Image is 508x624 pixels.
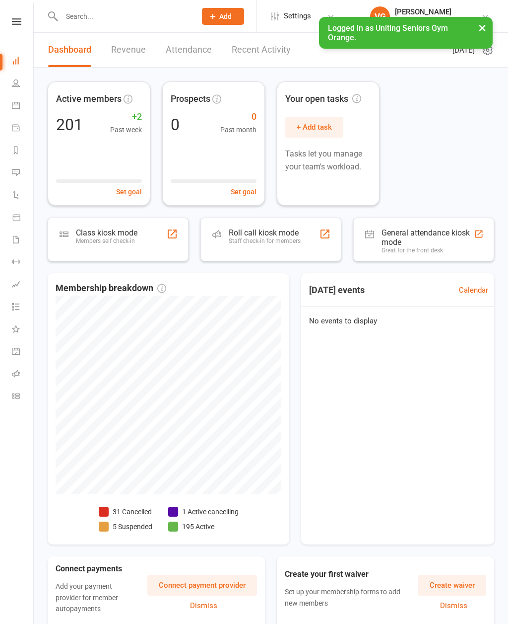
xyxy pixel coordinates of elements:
p: Set up your membership forms to add new members [285,586,405,609]
button: Create waiver [418,575,486,596]
button: Connect payment provider [147,575,257,596]
a: General attendance kiosk mode [12,341,34,364]
div: Class kiosk mode [76,228,137,237]
a: Class kiosk mode [12,386,34,408]
div: Uniting Seniors Gym Orange [395,16,481,25]
span: +2 [110,110,142,124]
span: Logged in as Uniting Seniors Gym Orange. [328,23,448,42]
h3: [DATE] events [301,281,373,299]
span: 0 [220,110,256,124]
span: Past month [220,124,256,135]
a: People [12,73,34,95]
div: Roll call kiosk mode [229,228,301,237]
li: 5 Suspended [99,521,152,532]
li: 195 Active [168,521,239,532]
a: What's New [12,319,34,341]
a: Reports [12,140,34,162]
span: Settings [284,5,311,27]
button: + Add task [285,117,343,138]
div: VG [370,6,390,26]
div: Members self check-in [76,237,137,244]
a: Roll call kiosk mode [12,364,34,386]
a: Calendar [459,284,488,296]
div: No events to display [297,307,498,335]
div: General attendance kiosk mode [381,228,474,247]
a: Payments [12,118,34,140]
input: Search... [59,9,189,23]
span: Membership breakdown [56,281,166,296]
a: Dashboard [12,51,34,73]
h3: Connect payments [56,564,147,573]
li: 1 Active cancelling [168,506,239,517]
button: Dismiss [421,600,486,612]
span: Add [219,12,232,20]
span: Active members [56,92,122,106]
a: Assessments [12,274,34,297]
div: 201 [56,117,83,133]
span: Your open tasks [285,92,361,106]
p: Add your payment provider for member autopayments [56,581,138,614]
div: [PERSON_NAME] [395,7,481,16]
div: Staff check-in for members [229,237,301,244]
button: Set goal [231,186,256,197]
button: Dismiss [150,600,257,612]
a: Calendar [12,95,34,118]
div: 0 [171,117,180,133]
li: 31 Cancelled [99,506,152,517]
a: Product Sales [12,207,34,230]
h3: Create your first waiver [285,570,418,579]
button: × [473,17,491,38]
button: Add [202,8,244,25]
button: Set goal [116,186,142,197]
p: Tasks let you manage your team's workload. [285,148,371,173]
span: Prospects [171,92,210,106]
div: Great for the front desk [381,247,474,254]
span: Past week [110,124,142,135]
